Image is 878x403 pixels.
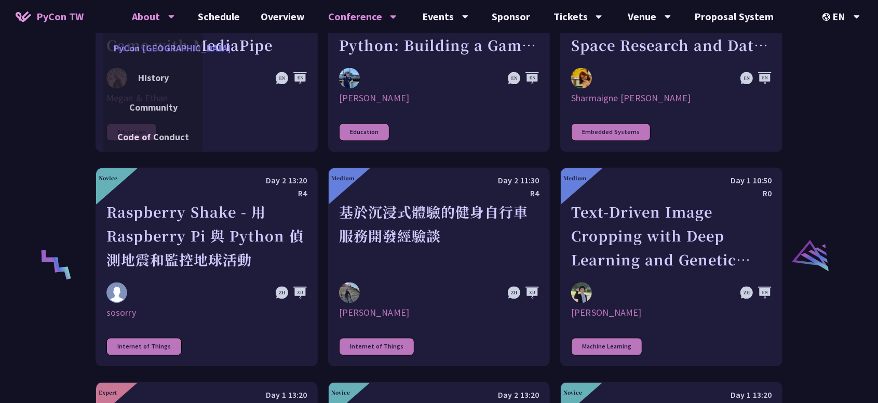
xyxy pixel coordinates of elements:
[571,92,772,104] div: Sharmaigne [PERSON_NAME]
[106,338,182,355] div: Internet of Things
[339,123,389,141] div: Education
[571,187,772,200] div: R0
[339,174,539,187] div: Day 2 11:30
[103,65,203,90] a: History
[571,306,772,319] div: [PERSON_NAME]
[339,92,539,104] div: [PERSON_NAME]
[5,4,94,30] a: PyCon TW
[563,174,586,182] div: Medium
[339,338,414,355] div: Internet of Things
[339,306,539,319] div: [PERSON_NAME]
[36,9,84,24] span: PyCon TW
[339,388,539,401] div: Day 2 13:20
[16,11,31,22] img: Home icon of PyCon TW 2025
[571,200,772,272] div: Text-Driven Image Cropping with Deep Learning and Genetic Algorithm
[106,187,307,200] div: R4
[328,167,550,366] a: Medium Day 2 11:30 R4 基於沉浸式體驗的健身自行車服務開發經驗談 Peter [PERSON_NAME] Internet of Things
[571,123,651,141] div: Embedded Systems
[571,282,592,303] img: Mazer
[96,167,318,366] a: Novice Day 2 13:20 R4 Raspberry Shake - 用 Raspberry Pi 與 Python 偵測地震和監控地球活動 sosorry sosorry Inter...
[106,200,307,272] div: Raspberry Shake - 用 Raspberry Pi 與 Python 偵測地震和監控地球活動
[106,306,307,319] div: sosorry
[571,338,642,355] div: Machine Learning
[339,187,539,200] div: R4
[339,68,360,88] img: Chieh-Hung Cheng
[822,13,833,21] img: Locale Icon
[103,125,203,149] a: Code of Conduct
[571,388,772,401] div: Day 1 13:20
[99,388,117,396] div: Expert
[331,388,350,396] div: Novice
[106,388,307,401] div: Day 1 13:20
[106,282,127,303] img: sosorry
[339,282,360,303] img: Peter
[106,92,307,104] div: Megan & Ethan
[106,174,307,187] div: Day 2 13:20
[571,174,772,187] div: Day 1 10:50
[571,68,592,88] img: Sharmaigne Angelie Mabano
[99,174,117,182] div: Novice
[339,200,539,272] div: 基於沉浸式體驗的健身自行車服務開發經驗談
[560,167,782,366] a: Medium Day 1 10:50 R0 Text-Driven Image Cropping with Deep Learning and Genetic Algorithm Mazer [...
[563,388,582,396] div: Novice
[103,95,203,119] a: Community
[103,36,203,60] a: PyCon [GEOGRAPHIC_DATA]
[331,174,354,182] div: Medium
